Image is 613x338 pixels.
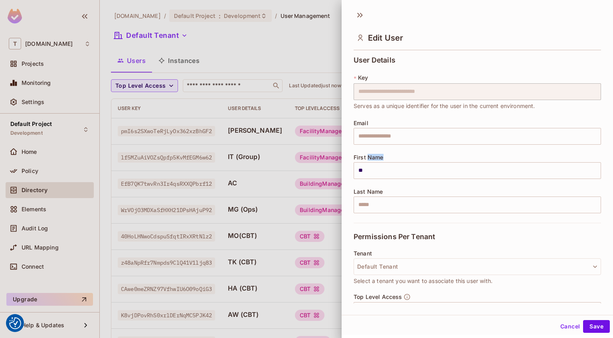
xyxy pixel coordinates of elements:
span: Select a tenant you want to associate this user with. [354,277,492,285]
button: Save [583,320,610,333]
span: Permissions Per Tenant [354,233,435,241]
span: Tenant [354,250,372,257]
span: Top Level Access [354,294,402,300]
button: Default Tenant [354,258,601,275]
span: Edit User [368,33,403,43]
img: Revisit consent button [9,317,21,329]
span: First Name [354,154,384,161]
span: Email [354,120,368,126]
button: Cancel [557,320,583,333]
span: Key [358,75,368,81]
span: Serves as a unique identifier for the user in the current environment. [354,102,535,110]
span: Last Name [354,189,383,195]
span: User Details [354,56,395,64]
button: Consent Preferences [9,317,21,329]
